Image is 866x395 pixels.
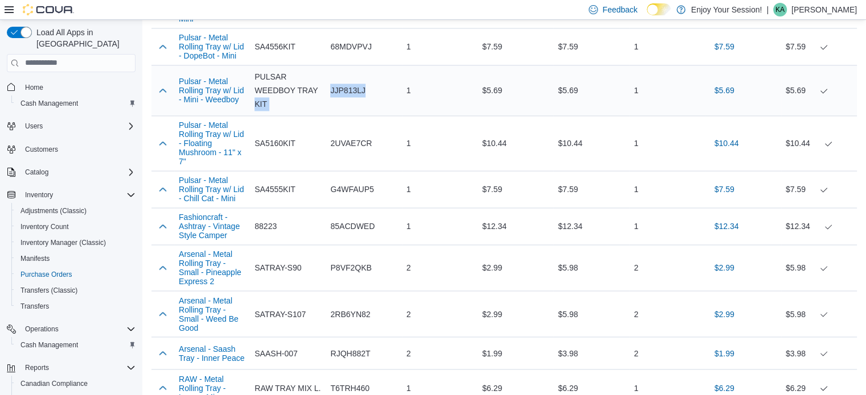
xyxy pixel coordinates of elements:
[2,187,140,203] button: Inventory
[478,132,553,155] div: $10.44
[11,298,140,314] button: Transfers
[786,307,852,321] div: $5.98
[16,377,136,390] span: Canadian Compliance
[179,296,245,332] button: Arsenal - Metal Rolling Tray - Small - Weed Be Good
[710,132,744,155] button: $10.44
[255,70,321,111] span: PULSAR WEEDBOY TRAY KIT
[20,206,87,215] span: Adjustments (Classic)
[330,182,374,196] span: G4WFAUP5
[25,83,43,92] span: Home
[20,286,77,295] span: Transfers (Classic)
[710,79,739,102] button: $5.69
[11,267,140,282] button: Purchase Orders
[20,142,136,156] span: Customers
[710,256,739,279] button: $2.99
[786,136,852,150] div: $10.44
[629,256,705,279] div: 2
[255,136,295,150] span: SA5160KIT
[647,3,671,15] input: Dark Mode
[330,40,371,53] span: 68MDVPVJ
[16,338,83,352] a: Cash Management
[20,340,78,350] span: Cash Management
[553,342,629,364] div: $3.98
[478,178,553,201] div: $7.59
[25,190,53,199] span: Inventory
[691,3,762,16] p: Enjoy Your Session!
[553,215,629,238] div: $12.34
[20,302,49,311] span: Transfers
[553,35,629,58] div: $7.59
[773,3,787,16] div: Kim Alakas
[16,284,82,297] a: Transfers (Classic)
[20,165,53,179] button: Catalog
[11,235,140,251] button: Inventory Manager (Classic)
[25,363,49,372] span: Reports
[553,256,629,279] div: $5.98
[16,268,136,281] span: Purchase Orders
[20,379,88,388] span: Canadian Compliance
[25,325,59,334] span: Operations
[255,381,321,394] span: RAW TRAY MIX L.
[710,178,739,201] button: $7.59
[16,300,54,313] a: Transfers
[11,337,140,353] button: Cash Management
[478,79,553,102] div: $5.69
[20,238,106,247] span: Inventory Manager (Classic)
[710,215,744,238] button: $12.34
[16,338,136,352] span: Cash Management
[16,220,73,234] a: Inventory Count
[25,122,43,131] span: Users
[20,361,54,375] button: Reports
[11,95,140,111] button: Cash Management
[255,182,295,196] span: SA4555KIT
[402,215,478,238] div: 1
[2,360,140,376] button: Reports
[20,322,63,336] button: Operations
[16,284,136,297] span: Transfers (Classic)
[553,178,629,201] div: $7.59
[179,120,245,166] button: Pulsar - Metal Rolling Tray w/ Lid - Floating Mushroom - 11" x 7"
[20,119,47,133] button: Users
[330,219,375,233] span: 85ACDWED
[255,346,297,360] span: SAASH-007
[786,182,852,196] div: $7.59
[20,222,69,231] span: Inventory Count
[402,79,478,102] div: 1
[715,221,739,232] span: $12.34
[16,204,136,218] span: Adjustments (Classic)
[629,79,705,102] div: 1
[786,40,852,53] div: $7.59
[11,203,140,219] button: Adjustments (Classic)
[715,138,739,149] span: $10.44
[20,361,136,375] span: Reports
[629,35,705,58] div: 1
[2,321,140,337] button: Operations
[786,346,852,360] div: $3.98
[16,97,136,110] span: Cash Management
[715,382,734,393] span: $6.29
[629,302,705,325] div: 2
[255,40,295,53] span: SA4556KIT
[715,308,734,319] span: $2.99
[179,344,245,362] button: Arsenal - Saash Tray - Inner Peace
[11,219,140,235] button: Inventory Count
[629,215,705,238] div: 1
[330,381,369,394] span: T6TRH460
[20,188,136,202] span: Inventory
[16,300,136,313] span: Transfers
[16,252,54,265] a: Manifests
[402,132,478,155] div: 1
[629,342,705,364] div: 2
[786,219,852,233] div: $12.34
[20,143,63,156] a: Customers
[710,35,739,58] button: $7.59
[16,252,136,265] span: Manifests
[20,165,136,179] span: Catalog
[478,35,553,58] div: $7.59
[402,342,478,364] div: 2
[2,164,140,180] button: Catalog
[2,79,140,95] button: Home
[23,4,74,15] img: Cova
[330,261,371,275] span: P8VF2QKB
[255,307,306,321] span: SATRAY-S107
